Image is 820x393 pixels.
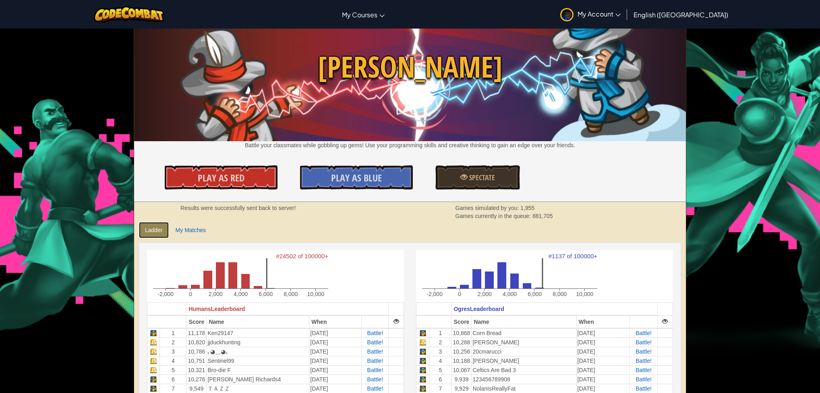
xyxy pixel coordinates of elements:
[207,375,309,384] td: [PERSON_NAME] Richards4
[160,347,186,356] td: 3
[429,375,451,384] td: 6
[429,356,451,366] td: 4
[186,366,207,375] td: 10,321
[134,46,686,88] span: [PERSON_NAME]
[207,338,309,347] td: jjduckhunting
[367,330,383,336] a: Battle!
[180,205,296,211] strong: Results were successfully sent back to server!
[276,253,328,259] text: #24502 of 100000+
[456,213,532,219] span: Games currently in the queue:
[451,338,472,347] td: 10,288
[160,375,186,384] td: 6
[198,171,244,184] span: Play As Red
[636,376,652,383] a: Battle!
[186,375,207,384] td: 10,276
[636,339,652,346] a: Battle!
[209,291,223,297] text: 2,000
[309,356,362,366] td: [DATE]
[427,291,443,297] text: -2,000
[451,347,472,356] td: 10,256
[472,356,576,366] td: [PERSON_NAME]
[451,375,472,384] td: 9,939
[147,328,160,338] td: Python
[147,375,160,384] td: Python
[532,213,553,219] span: 881,705
[429,347,451,356] td: 3
[309,328,362,338] td: [DATE]
[207,328,309,338] td: Ken29147
[549,253,598,259] text: #1137 of 100000+
[578,10,621,18] span: My Account
[188,306,211,312] span: Humans
[576,328,630,338] td: [DATE]
[207,366,309,375] td: Bro-die F
[367,339,383,346] span: Battle!
[147,366,160,375] td: Javascript
[435,165,520,189] a: Spectate
[186,356,207,366] td: 10,751
[576,315,630,328] th: When
[451,356,472,366] td: 10,188
[416,338,429,347] td: Javascript
[576,338,630,347] td: [DATE]
[147,347,160,356] td: Javascript
[451,366,472,375] td: 10,067
[186,315,207,328] th: Score
[636,348,652,355] span: Battle!
[503,291,517,297] text: 4,000
[309,347,362,356] td: [DATE]
[284,291,298,297] text: 8,000
[576,347,630,356] td: [DATE]
[416,375,429,384] td: Python
[259,291,273,297] text: 6,000
[556,2,625,27] a: My Account
[189,291,192,297] text: 0
[456,205,521,211] span: Games simulated by you:
[429,366,451,375] td: 5
[207,315,309,328] th: Name
[367,376,383,383] a: Battle!
[160,328,186,338] td: 1
[160,366,186,375] td: 5
[367,358,383,364] a: Battle!
[367,385,383,392] span: Battle!
[636,385,652,392] a: Battle!
[636,330,652,336] a: Battle!
[636,358,652,364] a: Battle!
[94,6,164,23] img: CodeCombat logo
[160,338,186,347] td: 2
[429,338,451,347] td: 2
[147,338,160,347] td: Javascript
[307,291,325,297] text: 10,000
[576,291,594,297] text: 10,000
[576,375,630,384] td: [DATE]
[367,367,383,373] a: Battle!
[147,356,160,366] td: Javascript
[636,367,652,373] a: Battle!
[453,306,470,312] span: Ogres
[416,347,429,356] td: Python
[331,171,382,184] span: Play As Blue
[468,173,495,183] span: Spectate
[211,306,245,312] span: Leaderboard
[472,315,576,328] th: Name
[170,222,212,238] a: My Matches
[478,291,492,297] text: 2,000
[528,291,542,297] text: 6,000
[429,328,451,338] td: 1
[520,205,534,211] span: 1,955
[338,4,389,25] a: My Courses
[576,356,630,366] td: [DATE]
[367,348,383,355] a: Battle!
[634,10,728,19] span: English ([GEOGRAPHIC_DATA])
[157,291,174,297] text: -2,000
[309,338,362,347] td: [DATE]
